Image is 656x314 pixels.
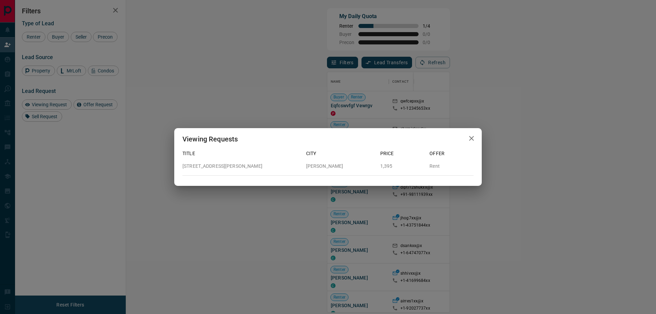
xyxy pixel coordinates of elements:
h2: Viewing Requests [174,128,246,150]
p: Rent [429,163,474,170]
p: [STREET_ADDRESS][PERSON_NAME] [182,163,301,170]
p: City [306,150,375,157]
p: Title [182,150,301,157]
p: Price [380,150,424,157]
p: [PERSON_NAME] [306,163,375,170]
p: 1,395 [380,163,424,170]
p: Offer [429,150,474,157]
